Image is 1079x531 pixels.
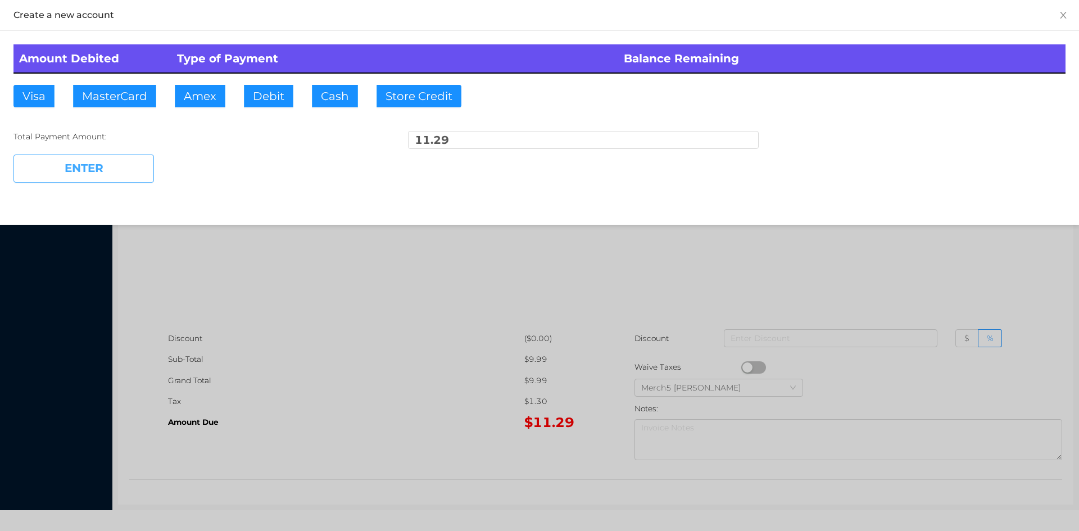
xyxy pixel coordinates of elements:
[73,85,156,107] button: MasterCard
[1059,11,1068,20] i: icon: close
[377,85,461,107] button: Store Credit
[13,9,1066,21] div: Create a new account
[618,44,1066,73] th: Balance Remaining
[175,85,225,107] button: Amex
[13,85,55,107] button: Visa
[171,44,619,73] th: Type of Payment
[13,155,154,183] button: ENTER
[13,131,364,143] div: Total Payment Amount:
[244,85,293,107] button: Debit
[312,85,358,107] button: Cash
[13,44,171,73] th: Amount Debited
